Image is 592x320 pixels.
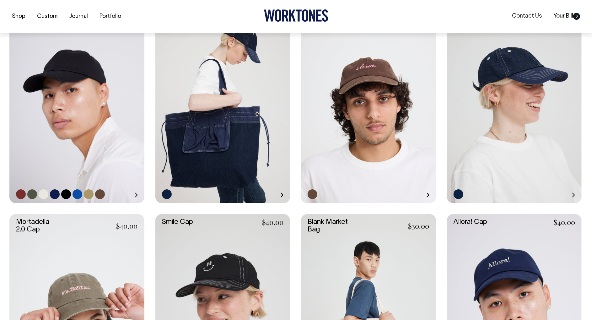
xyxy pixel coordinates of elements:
[67,11,90,22] a: Journal
[97,11,124,22] a: Portfolio
[573,13,580,20] span: 0
[35,11,60,22] a: Custom
[509,11,544,21] a: Contact Us
[551,11,583,21] a: Your Bill0
[9,11,28,22] a: Shop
